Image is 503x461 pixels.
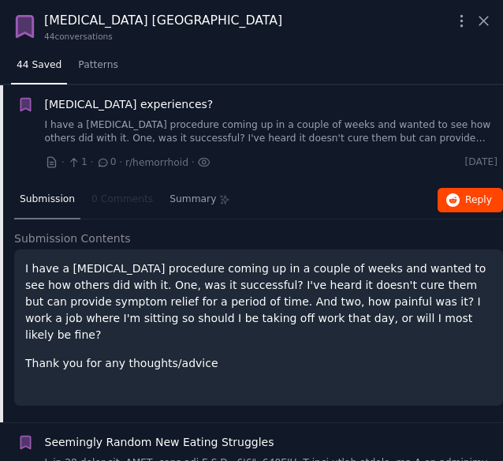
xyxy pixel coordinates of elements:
[90,154,93,171] span: ·
[438,188,503,213] button: Reply
[67,156,87,170] span: 1
[170,193,216,207] span: Summary
[119,154,122,171] span: ·
[78,58,117,73] span: Patterns
[11,53,67,85] a: 44 Saved
[14,230,131,247] span: Submission Contents
[25,260,492,343] p: I have a [MEDICAL_DATA] procedure coming up in a couple of weeks and wanted to see how others did...
[45,118,498,146] a: I have a [MEDICAL_DATA] procedure coming up in a couple of weeks and wanted to see how others did...
[44,31,282,42] div: 44 conversation s
[17,58,61,73] span: 44 Saved
[25,355,492,372] p: Thank you for any thoughts/advice
[191,154,194,171] span: ·
[465,193,492,208] span: Reply
[45,434,274,451] a: Seemingly Random New Eating Struggles
[96,156,116,170] span: 0
[465,156,497,170] span: [DATE]
[61,154,65,171] span: ·
[20,193,75,207] span: Submission
[45,96,214,113] a: [MEDICAL_DATA] experiences?
[44,11,282,31] div: [MEDICAL_DATA] [GEOGRAPHIC_DATA]
[73,53,123,85] a: Patterns
[125,157,188,168] span: r/hemorrhoid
